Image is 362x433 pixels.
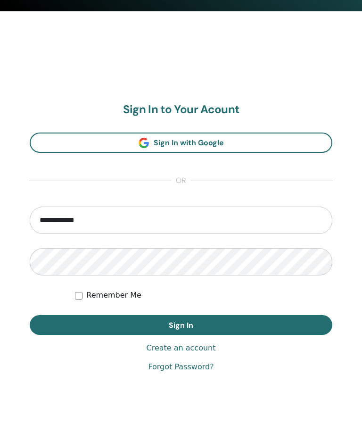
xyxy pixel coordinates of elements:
[146,342,215,354] a: Create an account
[154,138,224,148] span: Sign In with Google
[169,320,193,330] span: Sign In
[75,290,332,301] div: Keep me authenticated indefinitely or until I manually logout
[30,315,332,335] button: Sign In
[86,290,141,301] label: Remember Me
[171,175,191,187] span: or
[30,133,332,153] a: Sign In with Google
[30,103,332,117] h2: Sign In to Your Acount
[148,361,214,373] a: Forgot Password?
